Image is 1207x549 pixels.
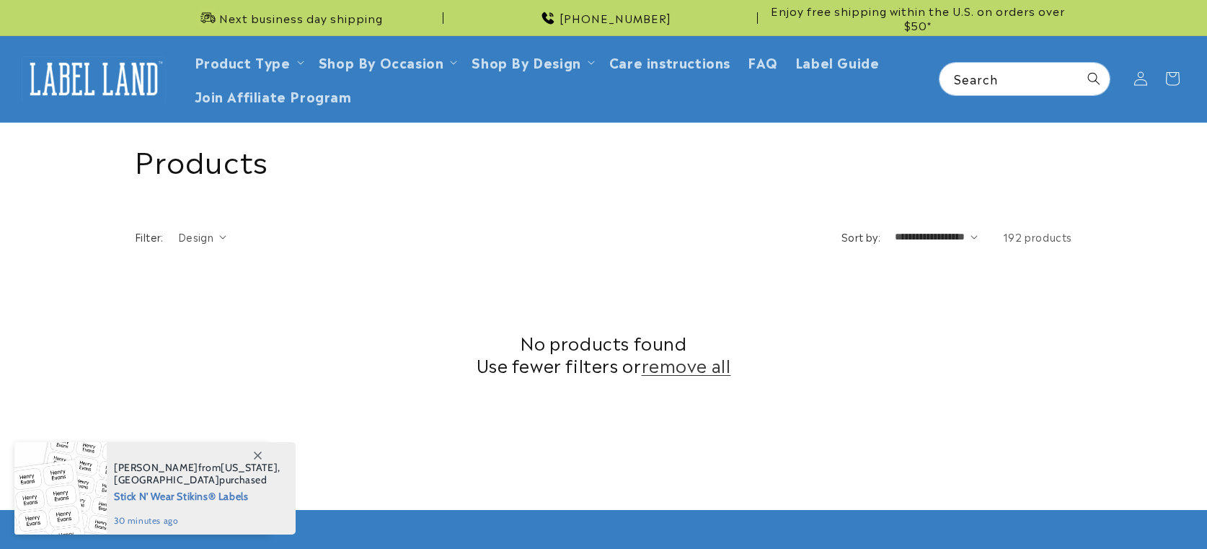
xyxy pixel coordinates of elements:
[601,45,739,79] a: Care instructions
[764,4,1072,32] span: Enjoy free shipping within the U.S. on orders over $50*
[195,87,352,104] span: Join Affiliate Program
[186,45,310,79] summary: Product Type
[310,45,464,79] summary: Shop By Occasion
[186,79,361,113] a: Join Affiliate Program
[1003,229,1072,244] span: 192 products
[17,51,172,107] a: Label Land
[787,45,888,79] a: Label Guide
[135,229,164,245] h2: Filter:
[178,229,213,244] span: Design
[135,331,1072,376] h2: No products found Use fewer filters or
[795,53,880,70] span: Label Guide
[219,11,383,25] span: Next business day shipping
[841,229,880,244] label: Sort by:
[22,56,166,101] img: Label Land
[472,52,580,71] a: Shop By Design
[739,45,787,79] a: FAQ
[195,52,291,71] a: Product Type
[178,229,226,245] summary: Design (0 selected)
[748,53,778,70] span: FAQ
[114,462,280,486] span: from , purchased
[642,353,731,376] a: remove all
[221,461,278,474] span: [US_STATE]
[114,461,198,474] span: [PERSON_NAME]
[135,141,1072,178] h1: Products
[463,45,600,79] summary: Shop By Design
[560,11,671,25] span: [PHONE_NUMBER]
[1078,63,1110,95] button: Search
[114,473,219,486] span: [GEOGRAPHIC_DATA]
[319,53,444,70] span: Shop By Occasion
[609,53,730,70] span: Care instructions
